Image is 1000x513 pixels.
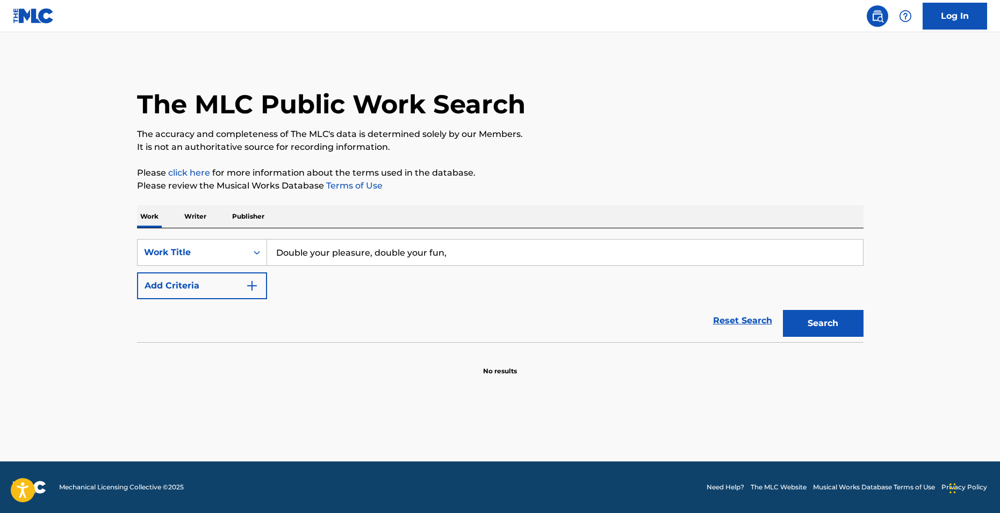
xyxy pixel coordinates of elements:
[229,205,268,228] p: Publisher
[783,310,864,337] button: Search
[13,481,46,494] img: logo
[867,5,888,27] a: Public Search
[707,482,744,492] a: Need Help?
[137,88,526,120] h1: The MLC Public Work Search
[246,279,258,292] img: 9d2ae6d4665cec9f34b9.svg
[813,482,935,492] a: Musical Works Database Terms of Use
[871,10,884,23] img: search
[708,309,778,333] a: Reset Search
[137,167,864,179] p: Please for more information about the terms used in the database.
[137,179,864,192] p: Please review the Musical Works Database
[137,128,864,141] p: The accuracy and completeness of The MLC's data is determined solely by our Members.
[751,482,807,492] a: The MLC Website
[181,205,210,228] p: Writer
[324,180,383,191] a: Terms of Use
[483,353,517,376] p: No results
[137,272,267,299] button: Add Criteria
[13,8,54,24] img: MLC Logo
[137,239,864,342] form: Search Form
[168,168,210,178] a: click here
[946,461,1000,513] iframe: Chat Widget
[144,246,241,259] div: Work Title
[895,5,916,27] div: Help
[923,3,987,30] a: Log In
[59,482,184,492] span: Mechanical Licensing Collective © 2025
[137,141,864,154] p: It is not an authoritative source for recording information.
[941,482,987,492] a: Privacy Policy
[899,10,912,23] img: help
[949,472,956,504] div: Drag
[137,205,162,228] p: Work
